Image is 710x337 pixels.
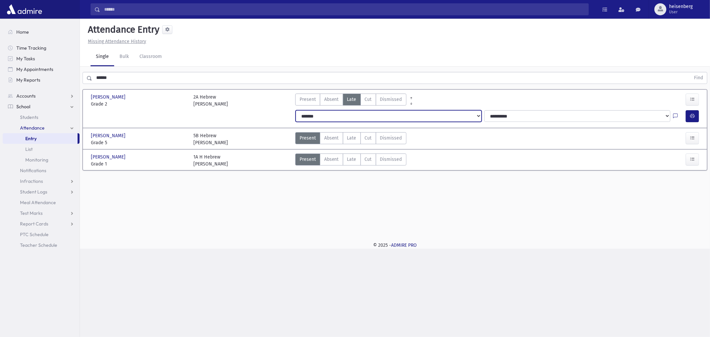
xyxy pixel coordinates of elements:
a: Accounts [3,91,80,101]
div: AttTypes [295,132,406,146]
a: My Reports [3,75,80,85]
span: Monitoring [25,157,48,163]
img: AdmirePro [5,3,44,16]
span: heisenberg [669,4,693,9]
a: Teacher Schedule [3,240,80,250]
span: My Reports [16,77,40,83]
span: Notifications [20,168,46,173]
div: 2A Hebrew [PERSON_NAME] [193,94,228,108]
span: Entry [25,136,37,142]
a: Infractions [3,176,80,186]
a: Student Logs [3,186,80,197]
span: Home [16,29,29,35]
a: Notifications [3,165,80,176]
span: Late [347,96,356,103]
span: Attendance [20,125,45,131]
span: List [25,146,33,152]
div: 5B Hebrew [PERSON_NAME] [193,132,228,146]
span: Students [20,114,38,120]
a: Bulk [114,48,134,66]
a: Test Marks [3,208,80,218]
div: © 2025 - [91,242,699,249]
a: My Appointments [3,64,80,75]
span: Cut [365,96,372,103]
span: Dismissed [380,96,402,103]
div: 1A H Hebrew [PERSON_NAME] [193,154,228,168]
div: AttTypes [295,94,406,108]
a: List [3,144,80,155]
span: Cut [365,156,372,163]
span: Test Marks [20,210,43,216]
span: Cut [365,135,372,142]
span: Absent [324,96,339,103]
a: Entry [3,133,78,144]
span: Report Cards [20,221,48,227]
span: Dismissed [380,135,402,142]
span: Late [347,156,356,163]
span: Late [347,135,356,142]
span: Grade 2 [91,101,187,108]
span: Grade 1 [91,161,187,168]
span: Teacher Schedule [20,242,57,248]
a: Single [91,48,114,66]
u: Missing Attendance History [88,39,146,44]
span: PTC Schedule [20,231,49,237]
span: School [16,104,30,110]
span: Meal Attendance [20,199,56,205]
span: [PERSON_NAME] [91,154,127,161]
a: Monitoring [3,155,80,165]
a: PTC Schedule [3,229,80,240]
span: Student Logs [20,189,47,195]
span: User [669,9,693,15]
span: Grade 5 [91,139,187,146]
span: My Tasks [16,56,35,62]
a: My Tasks [3,53,80,64]
a: Attendance [3,123,80,133]
span: Infractions [20,178,43,184]
span: [PERSON_NAME] [91,132,127,139]
a: Students [3,112,80,123]
span: Time Tracking [16,45,46,51]
a: Meal Attendance [3,197,80,208]
a: Home [3,27,80,37]
span: Absent [324,156,339,163]
input: Search [100,3,589,15]
span: Absent [324,135,339,142]
a: Report Cards [3,218,80,229]
span: Accounts [16,93,36,99]
button: Find [690,72,707,84]
a: Time Tracking [3,43,80,53]
span: My Appointments [16,66,53,72]
a: School [3,101,80,112]
h5: Attendance Entry [85,24,159,35]
span: [PERSON_NAME] [91,94,127,101]
a: Classroom [134,48,167,66]
a: ADMIRE PRO [391,242,417,248]
span: Present [300,96,316,103]
span: Present [300,135,316,142]
a: Missing Attendance History [85,39,146,44]
div: AttTypes [295,154,406,168]
span: Present [300,156,316,163]
span: Dismissed [380,156,402,163]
